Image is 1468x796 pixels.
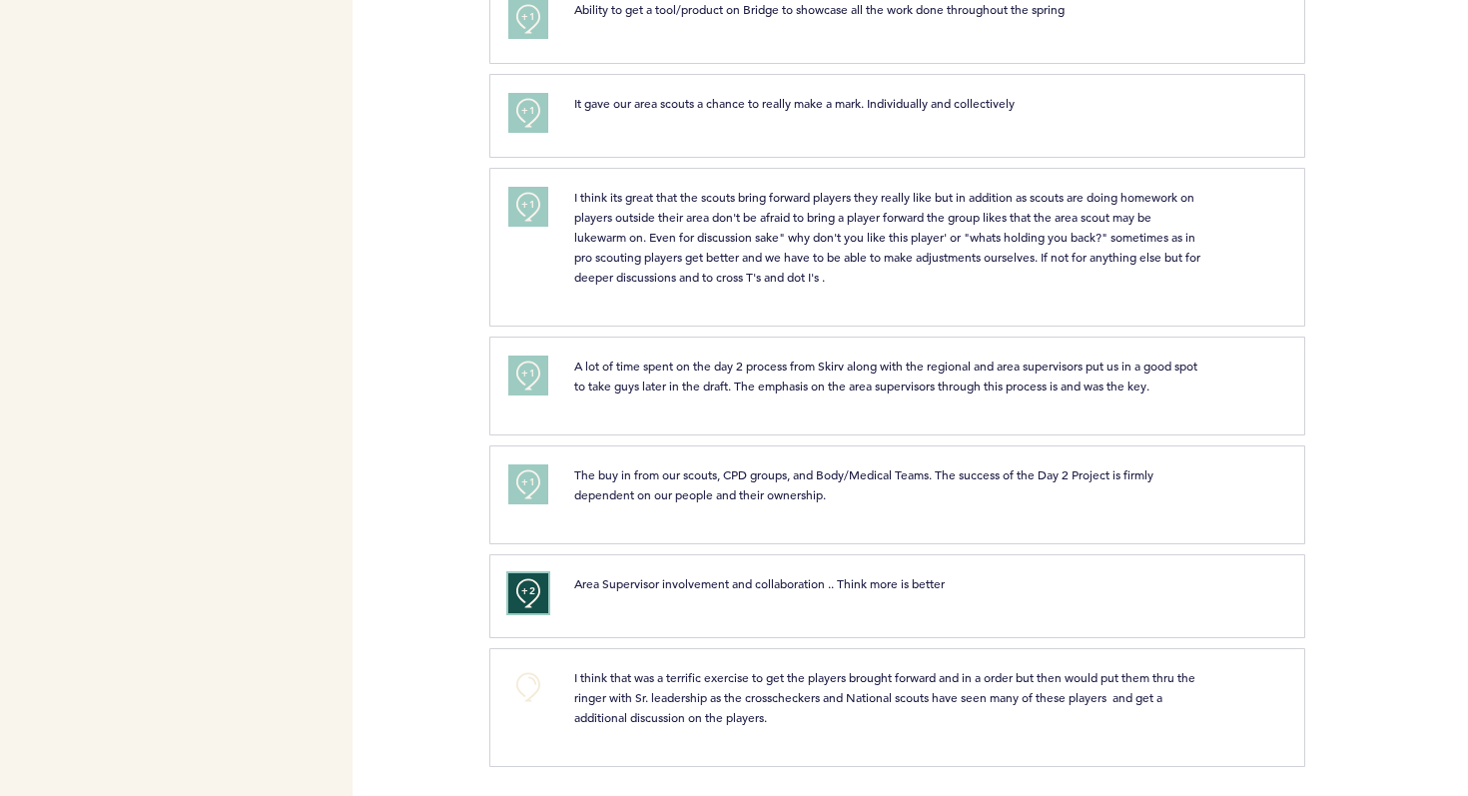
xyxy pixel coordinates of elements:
[508,356,548,396] button: +1
[508,93,548,133] button: +1
[574,466,1156,502] span: The buy in from our scouts, CPD groups, and Body/Medical Teams. The success of the Day 2 Project ...
[574,575,945,591] span: Area Supervisor involvement and collaboration .. Think more is better
[521,472,535,492] span: +1
[574,1,1065,17] span: Ability to get a tool/product on Bridge to showcase all the work done throughout the spring
[574,669,1198,725] span: I think that was a terrific exercise to get the players brought forward and in a order but then w...
[574,358,1200,394] span: A lot of time spent on the day 2 process from Skirv along with the regional and area supervisors ...
[574,95,1015,111] span: It gave our area scouts a chance to really make a mark. Individually and collectively
[521,195,535,215] span: +1
[521,581,535,601] span: +2
[574,189,1203,285] span: I think its great that the scouts bring forward players they really like but in addition as scout...
[508,187,548,227] button: +1
[521,101,535,121] span: +1
[508,573,548,613] button: +2
[521,364,535,384] span: +1
[508,464,548,504] button: +1
[521,7,535,27] span: +1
